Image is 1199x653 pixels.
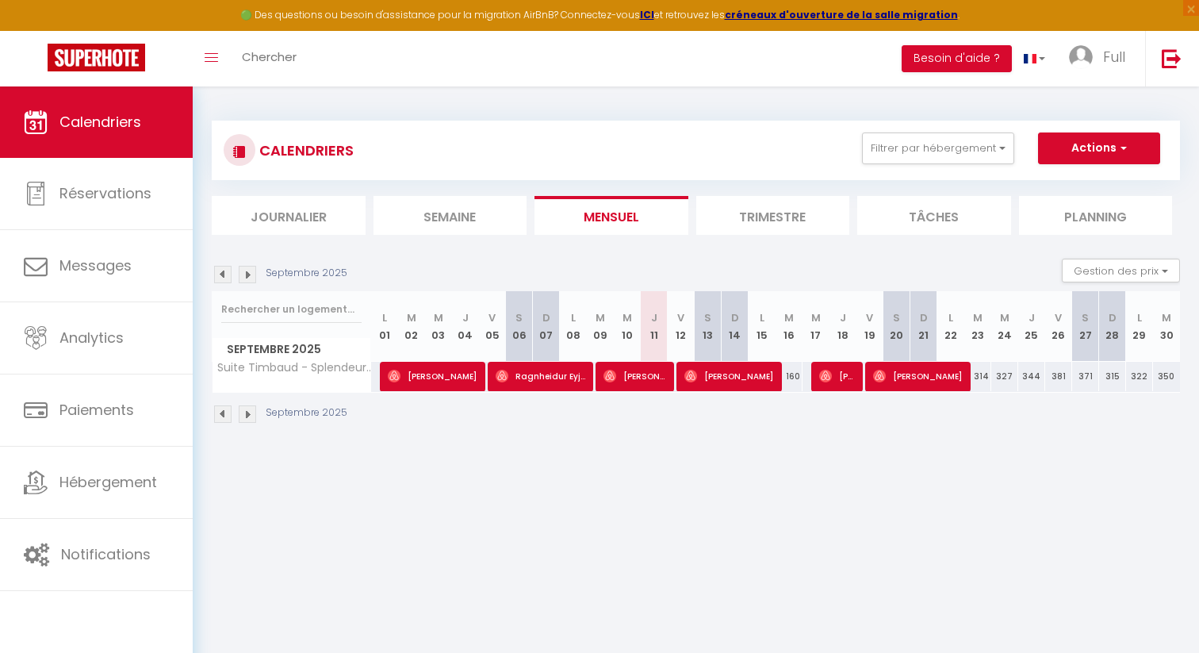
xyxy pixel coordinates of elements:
[964,362,991,391] div: 314
[1099,291,1126,362] th: 28
[255,133,354,168] h3: CALENDRIERS
[373,196,527,235] li: Semaine
[749,291,776,362] th: 15
[542,310,550,325] abbr: D
[1069,45,1093,69] img: ...
[803,291,829,362] th: 17
[59,400,134,420] span: Paiements
[221,295,362,324] input: Rechercher un logement...
[684,361,774,391] span: [PERSON_NAME]
[1153,291,1180,362] th: 30
[371,291,398,362] th: 01
[1103,47,1125,67] span: Full
[434,310,443,325] abbr: M
[388,361,477,391] span: [PERSON_NAME]
[873,361,963,391] span: [PERSON_NAME]
[829,291,856,362] th: 18
[382,310,387,325] abbr: L
[407,310,416,325] abbr: M
[948,310,953,325] abbr: L
[230,31,308,86] a: Chercher
[731,310,739,325] abbr: D
[910,291,937,362] th: 21
[883,291,910,362] th: 20
[1045,291,1072,362] th: 26
[920,310,928,325] abbr: D
[398,291,425,362] th: 02
[1162,48,1182,68] img: logout
[866,310,873,325] abbr: V
[1045,362,1072,391] div: 381
[641,291,668,362] th: 11
[1055,310,1062,325] abbr: V
[1019,196,1173,235] li: Planning
[856,291,883,362] th: 19
[534,196,688,235] li: Mensuel
[59,183,151,203] span: Réservations
[59,112,141,132] span: Calendriers
[1072,362,1099,391] div: 371
[1153,362,1180,391] div: 350
[857,196,1011,235] li: Tâches
[614,291,641,362] th: 10
[760,310,764,325] abbr: L
[722,291,749,362] th: 14
[1132,582,1187,641] iframe: Chat
[515,310,523,325] abbr: S
[1109,310,1117,325] abbr: D
[1082,310,1089,325] abbr: S
[479,291,506,362] th: 05
[59,472,157,492] span: Hébergement
[506,291,533,362] th: 06
[1099,362,1126,391] div: 315
[704,310,711,325] abbr: S
[213,338,370,361] span: Septembre 2025
[893,310,900,325] abbr: S
[668,291,695,362] th: 12
[61,544,151,564] span: Notifications
[991,362,1018,391] div: 327
[560,291,587,362] th: 08
[603,361,666,391] span: [PERSON_NAME]
[533,291,560,362] th: 07
[695,291,722,362] th: 13
[1057,31,1145,86] a: ... Full
[1137,310,1142,325] abbr: L
[425,291,452,362] th: 03
[462,310,469,325] abbr: J
[1126,291,1153,362] th: 29
[725,8,958,21] a: créneaux d'ouverture de la salle migration
[784,310,794,325] abbr: M
[215,362,373,374] span: Suite Timbaud - Splendeur au cœur de [GEOGRAPHIC_DATA]
[496,361,585,391] span: Ragnheidur Eyjolfsdottir
[840,310,846,325] abbr: J
[242,48,297,65] span: Chercher
[571,310,576,325] abbr: L
[1126,362,1153,391] div: 322
[1162,310,1171,325] abbr: M
[48,44,145,71] img: Super Booking
[973,310,983,325] abbr: M
[862,133,1014,164] button: Filtrer par hébergement
[13,6,60,54] button: Ouvrir le widget de chat LiveChat
[266,266,347,281] p: Septembre 2025
[964,291,991,362] th: 23
[59,328,124,348] span: Analytics
[819,361,855,391] span: [PERSON_NAME]
[596,310,605,325] abbr: M
[937,291,964,362] th: 22
[776,291,803,362] th: 16
[212,196,366,235] li: Journalier
[452,291,479,362] th: 04
[1018,362,1045,391] div: 344
[677,310,684,325] abbr: V
[640,8,654,21] a: ICI
[776,362,803,391] div: 160
[488,310,496,325] abbr: V
[1029,310,1035,325] abbr: J
[1000,310,1009,325] abbr: M
[811,310,821,325] abbr: M
[1062,259,1180,282] button: Gestion des prix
